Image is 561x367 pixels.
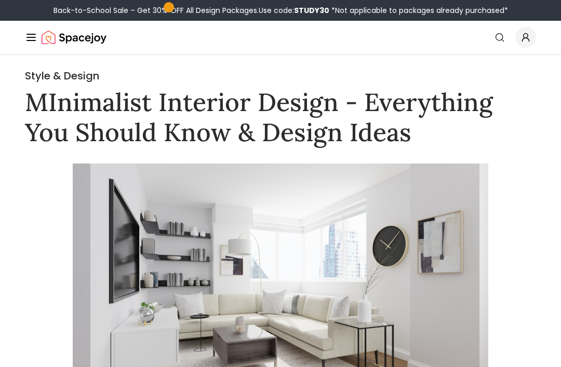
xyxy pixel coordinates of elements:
[329,5,508,16] span: *Not applicable to packages already purchased*
[54,5,508,16] div: Back-to-School Sale – Get 30% OFF All Design Packages.
[25,21,536,54] nav: Global
[42,27,106,48] img: Spacejoy Logo
[259,5,329,16] span: Use code:
[25,69,536,83] h2: Style & Design
[294,5,329,16] b: STUDY30
[42,27,106,48] a: Spacejoy
[25,87,536,147] h1: MInimalist Interior Design - Everything You Should Know & Design Ideas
